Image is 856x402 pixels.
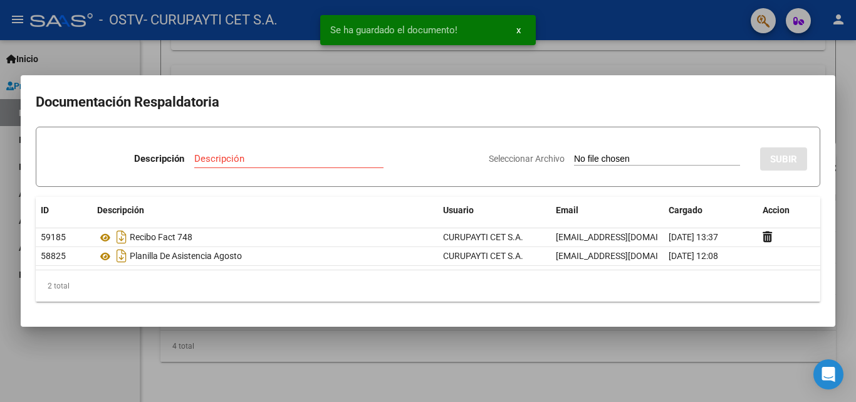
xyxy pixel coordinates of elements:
span: [DATE] 13:37 [669,232,718,242]
span: ID [41,205,49,215]
span: Cargado [669,205,702,215]
span: [EMAIL_ADDRESS][DOMAIN_NAME] [556,251,695,261]
i: Descargar documento [113,227,130,247]
datatable-header-cell: Email [551,197,664,224]
span: Se ha guardado el documento! [330,24,457,36]
div: 2 total [36,270,820,302]
div: Recibo Fact 748 [97,227,433,247]
span: Accion [763,205,790,215]
span: 58825 [41,251,66,261]
span: CURUPAYTI CET S.A. [443,251,523,261]
span: 59185 [41,232,66,242]
span: Email [556,205,578,215]
datatable-header-cell: Accion [758,197,820,224]
i: Descargar documento [113,246,130,266]
span: x [516,24,521,36]
p: Descripción [134,152,184,166]
span: SUBIR [770,154,797,165]
span: [DATE] 12:08 [669,251,718,261]
span: [EMAIL_ADDRESS][DOMAIN_NAME] [556,232,695,242]
span: Seleccionar Archivo [489,154,565,164]
datatable-header-cell: Usuario [438,197,551,224]
h2: Documentación Respaldatoria [36,90,820,114]
button: x [506,19,531,41]
span: CURUPAYTI CET S.A. [443,232,523,242]
datatable-header-cell: Cargado [664,197,758,224]
div: Open Intercom Messenger [813,359,843,389]
div: Planilla De Asistencia Agosto [97,246,433,266]
button: SUBIR [760,147,807,171]
span: Descripción [97,205,144,215]
datatable-header-cell: ID [36,197,92,224]
datatable-header-cell: Descripción [92,197,438,224]
span: Usuario [443,205,474,215]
